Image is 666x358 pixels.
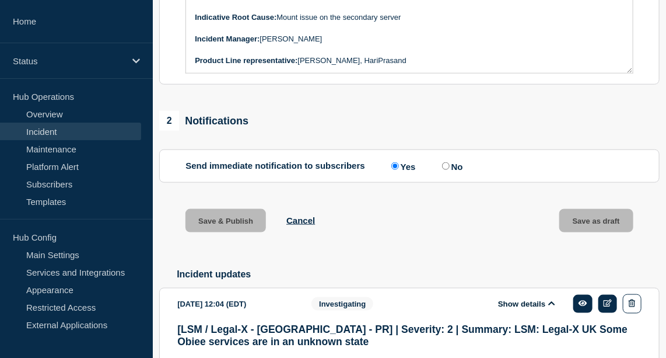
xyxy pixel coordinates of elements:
p: Mount issue on the secondary server [195,12,624,23]
div: [DATE] 12:04 (EDT) [177,294,294,314]
p: Status [13,56,125,66]
span: Investigating [311,297,373,311]
h2: Incident updates [177,269,660,280]
button: Show details [495,299,559,309]
strong: Indicative Root Cause: [195,13,276,22]
input: Yes [391,162,399,170]
input: No [442,162,450,170]
strong: Product Line representative: [195,56,297,65]
strong: Incident Manager: [195,34,260,43]
p: [PERSON_NAME] [195,34,624,44]
h3: [LSM / Legal-X - [GEOGRAPHIC_DATA] - PR] | Severity: 2 | Summary: LSM: Legal-X UK Some Obiee serv... [177,324,642,348]
button: Save & Publish [185,209,266,232]
label: Yes [388,161,416,172]
p: Send immediate notification to subscribers [185,161,365,172]
div: Notifications [159,111,248,131]
label: No [439,161,463,172]
span: 2 [159,111,179,131]
button: Save as draft [559,209,633,232]
div: Send immediate notification to subscribers [185,161,633,172]
p: [PERSON_NAME], HariPrasand [195,55,624,66]
button: Cancel [286,216,315,225]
